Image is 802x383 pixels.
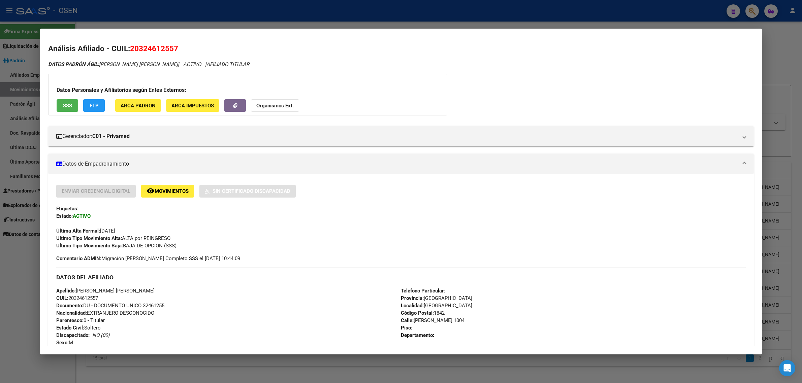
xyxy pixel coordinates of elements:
[56,185,136,197] button: Enviar Credencial Digital
[56,206,78,212] strong: Etiquetas:
[56,228,100,234] strong: Última Alta Formal:
[56,325,101,331] span: Soltero
[73,213,91,219] strong: ACTIVO
[121,103,156,109] span: ARCA Padrón
[779,360,795,376] div: Open Intercom Messenger
[56,317,84,323] strong: Parentesco:
[251,99,299,112] button: Organismos Ext.
[401,310,434,316] strong: Código Postal:
[401,310,445,316] span: 1842
[166,99,219,112] button: ARCA Impuestos
[56,213,73,219] strong: Estado:
[56,255,101,262] strong: Comentario ADMIN:
[401,317,464,323] span: [PERSON_NAME] 1004
[256,103,294,109] strong: Organismos Ext.
[92,332,109,338] i: NO (00)
[56,325,84,331] strong: Estado Civil:
[401,325,412,331] strong: Piso:
[56,303,164,309] span: DU - DOCUMENTO UNICO 32461255
[56,340,73,346] span: M
[199,185,296,197] button: Sin Certificado Discapacidad
[130,44,178,53] span: 20324612557
[171,103,214,109] span: ARCA Impuestos
[48,154,754,174] mat-expansion-panel-header: Datos de Empadronamiento
[401,303,424,309] strong: Localidad:
[62,188,130,195] span: Enviar Credencial Digital
[63,103,72,109] span: SSS
[56,310,154,316] span: EXTRANJERO DESCONOCIDO
[213,188,290,195] span: Sin Certificado Discapacidad
[401,295,472,301] span: [GEOGRAPHIC_DATA]
[401,332,434,338] strong: Departamento:
[115,99,161,112] button: ARCA Padrón
[401,288,445,294] strong: Teléfono Particular:
[56,235,170,241] span: ALTA por REINGRESO
[90,103,99,109] span: FTP
[56,317,105,323] span: 0 - Titular
[56,332,90,338] strong: Discapacitado:
[56,243,177,249] span: BAJA DE OPCION (SSS)
[56,235,122,241] strong: Ultimo Tipo Movimiento Alta:
[56,274,746,281] h3: DATOS DEL AFILIADO
[56,160,738,168] mat-panel-title: Datos de Empadronamiento
[56,243,123,249] strong: Ultimo Tipo Movimiento Baja:
[56,228,115,234] span: [DATE]
[83,99,105,112] button: FTP
[48,126,754,146] mat-expansion-panel-header: Gerenciador:C01 - Privamed
[401,295,424,301] strong: Provincia:
[56,288,76,294] strong: Apellido:
[401,317,414,323] strong: Calle:
[141,185,194,197] button: Movimientos
[48,61,99,67] strong: DATOS PADRÓN ÁGIL:
[56,295,68,301] strong: CUIL:
[56,288,155,294] span: [PERSON_NAME] [PERSON_NAME]
[56,132,738,140] mat-panel-title: Gerenciador:
[56,295,98,301] span: 20324612557
[48,43,754,55] h2: Análisis Afiliado - CUIL:
[155,188,189,195] span: Movimientos
[92,132,130,140] strong: C01 - Privamed
[206,61,249,67] span: AFILIADO TITULAR
[401,303,472,309] span: [GEOGRAPHIC_DATA]
[57,86,439,94] h3: Datos Personales y Afiliatorios según Entes Externos:
[56,310,87,316] strong: Nacionalidad:
[57,99,78,112] button: SSS
[56,340,69,346] strong: Sexo:
[56,255,240,262] span: Migración [PERSON_NAME] Completo SSS el [DATE] 10:44:09
[56,303,83,309] strong: Documento:
[147,187,155,195] mat-icon: remove_red_eye
[48,61,249,67] i: | ACTIVO |
[48,61,178,67] span: [PERSON_NAME] [PERSON_NAME]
